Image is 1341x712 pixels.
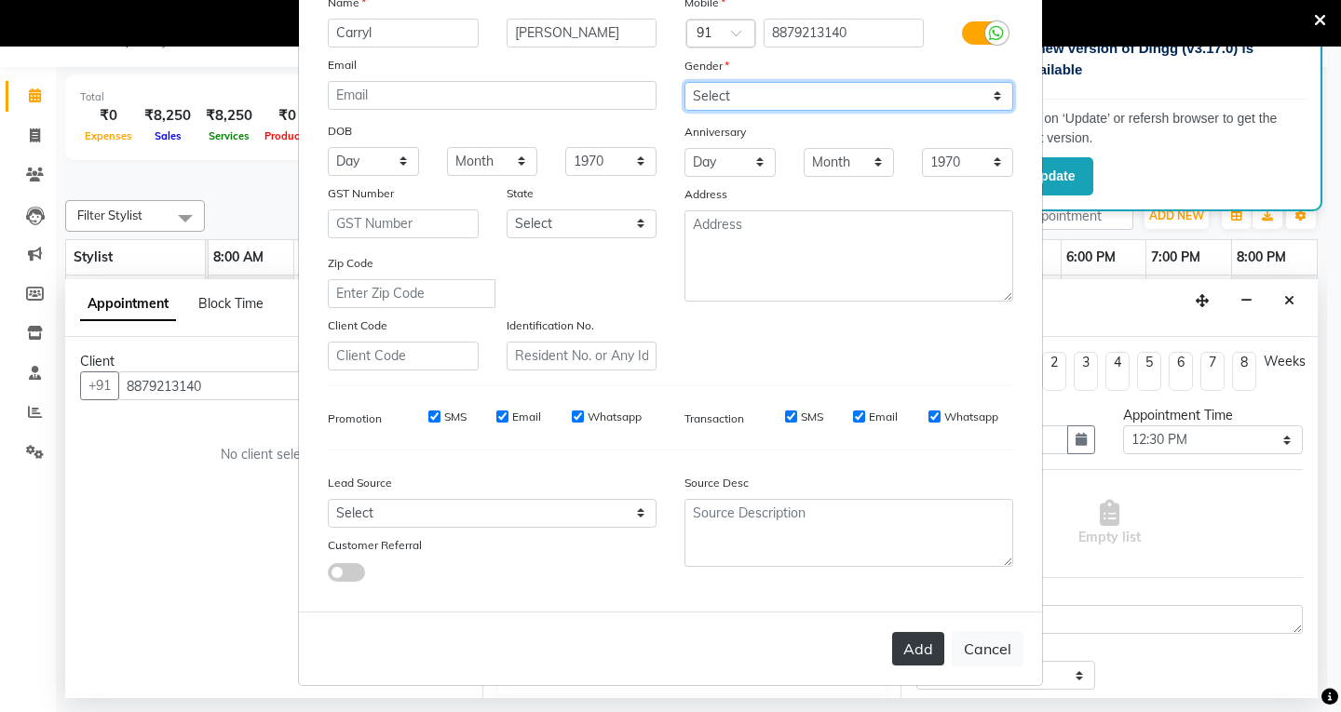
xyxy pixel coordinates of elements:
[869,409,898,425] label: Email
[684,124,746,141] label: Anniversary
[507,342,657,370] input: Resident No. or Any Id
[328,317,387,334] label: Client Code
[588,409,642,425] label: Whatsapp
[328,57,357,74] label: Email
[328,185,394,202] label: GST Number
[328,410,382,427] label: Promotion
[892,632,944,665] button: Add
[328,123,352,140] label: DOB
[684,410,744,427] label: Transaction
[684,475,749,491] label: Source Desc
[764,19,925,47] input: Mobile
[507,317,594,334] label: Identification No.
[328,342,479,370] input: Client Code
[944,409,998,425] label: Whatsapp
[507,185,534,202] label: State
[952,631,1023,666] button: Cancel
[328,19,479,47] input: First Name
[507,19,657,47] input: Last Name
[328,81,657,110] input: Email
[328,475,392,491] label: Lead Source
[801,409,823,425] label: SMS
[328,537,422,554] label: Customer Referral
[328,279,495,308] input: Enter Zip Code
[328,255,373,272] label: Zip Code
[444,409,467,425] label: SMS
[512,409,541,425] label: Email
[684,58,729,74] label: Gender
[684,186,727,203] label: Address
[328,209,479,238] input: GST Number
